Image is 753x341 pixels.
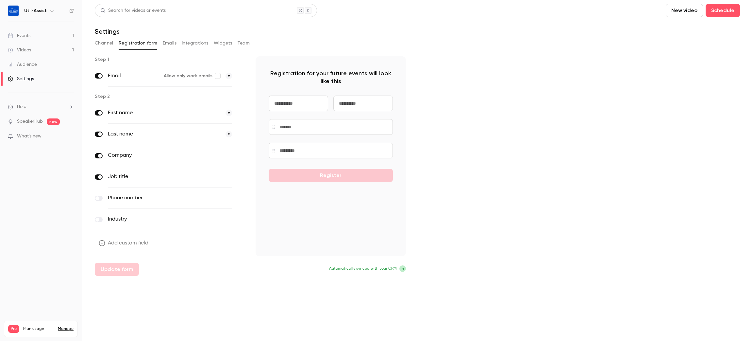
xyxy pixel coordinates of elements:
button: Schedule [706,4,740,17]
button: Channel [95,38,113,48]
div: Search for videos or events [100,7,166,14]
button: Widgets [214,38,232,48]
p: Step 2 [95,93,245,100]
span: Pro [8,325,19,333]
a: SpeakerHub [17,118,43,125]
label: Phone number [108,194,205,202]
label: Email [108,72,159,80]
span: What's new [17,133,42,140]
li: help-dropdown-opener [8,103,74,110]
div: Events [8,32,30,39]
p: Registration for your future events will look like this [269,69,393,85]
label: Last name [108,130,220,138]
img: Util-Assist [8,6,19,16]
div: Settings [8,76,34,82]
button: New video [666,4,703,17]
h1: Settings [95,27,120,35]
label: Allow only work emails [164,73,220,79]
button: Emails [163,38,176,48]
button: Add custom field [95,237,154,250]
label: First name [108,109,220,117]
button: Team [238,38,250,48]
button: Integrations [182,38,209,48]
button: Registration form [119,38,158,48]
label: Company [108,152,205,159]
span: Help [17,103,26,110]
span: new [47,118,60,125]
h6: Util-Assist [24,8,47,14]
label: Job title [108,173,205,181]
a: Manage [58,326,74,332]
span: Automatically synced with your CRM [329,266,397,272]
div: Audience [8,61,37,68]
p: Step 1 [95,56,245,63]
label: Industry [108,215,205,223]
div: Videos [8,47,31,53]
span: Plan usage [23,326,54,332]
